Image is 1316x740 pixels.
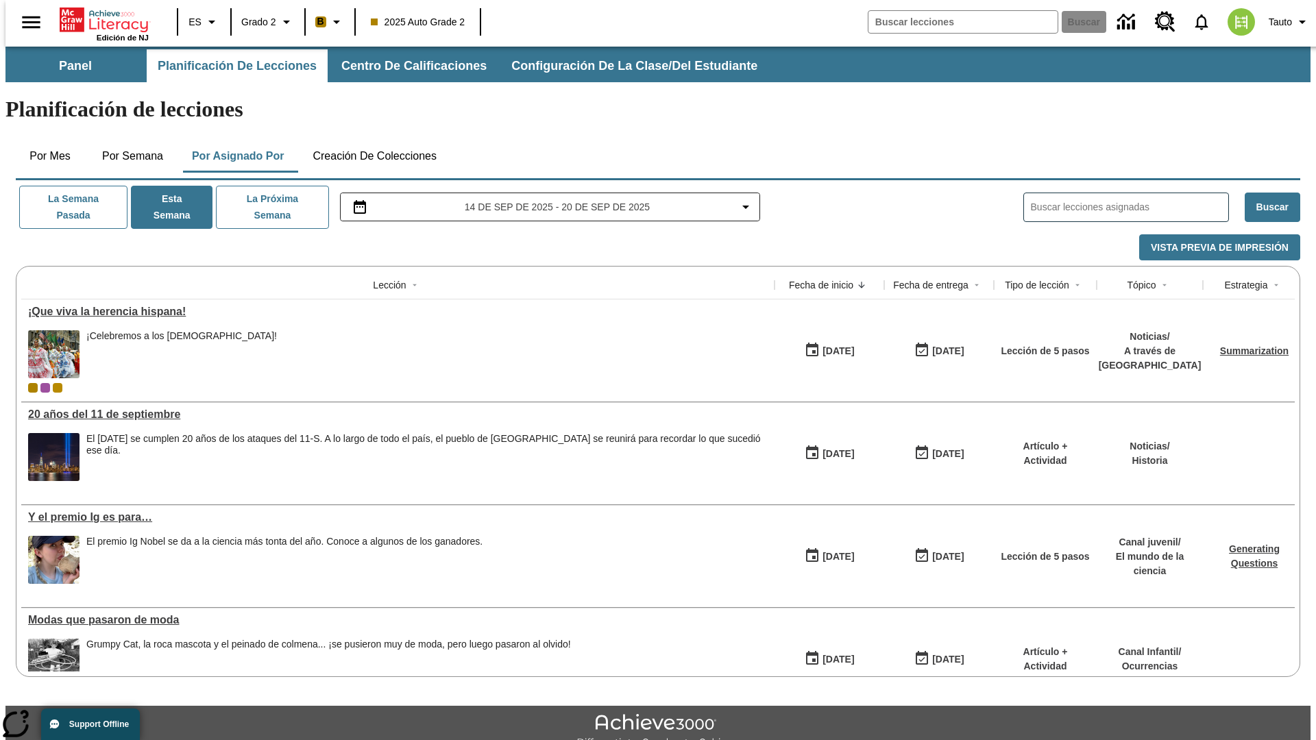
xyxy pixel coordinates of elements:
input: Buscar lecciones asignadas [1031,197,1228,217]
button: Creación de colecciones [302,140,448,173]
button: Configuración de la clase/del estudiante [500,49,768,82]
p: Canal Infantil / [1119,645,1182,659]
span: Panel [59,58,92,74]
span: ES [188,15,202,29]
span: B [317,13,324,30]
button: Por mes [16,140,84,173]
img: dos filas de mujeres hispanas en un desfile que celebra la cultura hispana. Las mujeres lucen col... [28,330,80,378]
p: Noticias / [1099,330,1202,344]
img: foto en blanco y negro de una chica haciendo girar unos hula-hulas en la década de 1950 [28,639,80,687]
button: Por semana [91,140,174,173]
button: 09/14/25: Primer día en que estuvo disponible la lección [800,441,859,467]
div: Portada [60,5,149,42]
div: El [DATE] se cumplen 20 años de los ataques del 11-S. A lo largo de todo el país, el pueblo de [G... [86,433,768,456]
div: Estrategia [1224,278,1267,292]
button: La semana pasada [19,186,127,229]
div: [DATE] [822,548,854,565]
a: Centro de información [1109,3,1147,41]
a: Y el premio Ig es para…, Lecciones [28,511,768,523]
button: Vista previa de impresión [1139,234,1300,261]
span: Centro de calificaciones [341,58,487,74]
div: Fecha de entrega [893,278,968,292]
div: ¡Celebremos a los hispanoamericanos! [86,330,277,378]
span: Tauto [1269,15,1292,29]
button: 09/21/25: Último día en que podrá accederse la lección [910,338,968,364]
p: Lección de 5 pasos [1001,550,1089,564]
div: [DATE] [822,445,854,463]
p: Canal juvenil / [1104,535,1196,550]
span: Grado 2 [241,15,276,29]
div: Lección [373,278,406,292]
img: Una joven lame una piedra, o hueso, al aire libre. [28,536,80,584]
a: Generating Questions [1229,543,1280,569]
div: El premio Ig Nobel se da a la ciencia más tonta del año. Conoce a algunos de los ganadores. [86,536,483,547]
h1: Planificación de lecciones [5,97,1311,122]
button: Esta semana [131,186,212,229]
button: Lenguaje: ES, Selecciona un idioma [182,10,226,34]
button: Panel [7,49,144,82]
button: 09/15/25: Primer día en que estuvo disponible la lección [800,338,859,364]
span: Edición de NJ [97,34,149,42]
div: Tópico [1127,278,1156,292]
div: 20 años del 11 de septiembre [28,408,768,421]
button: Sort [853,277,870,293]
p: Historia [1130,454,1169,468]
button: Centro de calificaciones [330,49,498,82]
button: Grado: Grado 2, Elige un grado [236,10,300,34]
p: Artículo + Actividad [1001,645,1090,674]
button: Boost El color de la clase es anaranjado claro. Cambiar el color de la clase. [310,10,350,34]
div: Y el premio Ig es para… [28,511,768,523]
span: Planificación de lecciones [158,58,317,74]
a: ¡Que viva la herencia hispana!, Lecciones [28,306,768,318]
a: 20 años del 11 de septiembre, Lecciones [28,408,768,421]
svg: Collapse Date Range Filter [738,199,754,215]
a: Portada [60,6,149,34]
div: Clase actual [28,383,38,393]
p: Lección de 5 pasos [1001,344,1089,358]
div: El premio Ig Nobel se da a la ciencia más tonta del año. Conoce a algunos de los ganadores. [86,536,483,584]
button: Sort [968,277,985,293]
button: Por asignado por [181,140,295,173]
div: [DATE] [932,445,964,463]
button: Seleccione el intervalo de fechas opción del menú [346,199,755,215]
div: Fecha de inicio [789,278,853,292]
div: Tipo de lección [1005,278,1069,292]
div: Subbarra de navegación [5,49,770,82]
button: Escoja un nuevo avatar [1219,4,1263,40]
div: [DATE] [822,343,854,360]
p: El mundo de la ciencia [1104,550,1196,578]
button: Planificación de lecciones [147,49,328,82]
div: [DATE] [932,548,964,565]
div: OL 2025 Auto Grade 3 [40,383,50,393]
a: Modas que pasaron de moda, Lecciones [28,614,768,626]
button: Sort [1156,277,1173,293]
div: Grumpy Cat, la roca mascota y el peinado de colmena... ¡se pusieron muy de moda, pero luego pasar... [86,639,571,687]
button: 09/14/25: Último día en que podrá accederse la lección [910,441,968,467]
button: La próxima semana [216,186,328,229]
div: ¡Que viva la herencia hispana! [28,306,768,318]
div: Modas que pasaron de moda [28,614,768,626]
input: Buscar campo [868,11,1058,33]
img: avatar image [1228,8,1255,36]
div: Grumpy Cat, la roca mascota y el peinado de colmena... ¡se pusieron muy de moda, pero luego pasar... [86,639,571,650]
button: Abrir el menú lateral [11,2,51,42]
div: El 11 de septiembre de 2021 se cumplen 20 años de los ataques del 11-S. A lo largo de todo el paí... [86,433,768,481]
p: Artículo + Actividad [1001,439,1090,468]
p: A través de [GEOGRAPHIC_DATA] [1099,344,1202,373]
div: [DATE] [932,343,964,360]
div: [DATE] [822,651,854,668]
p: Ocurrencias [1119,659,1182,674]
button: 06/30/26: Último día en que podrá accederse la lección [910,646,968,672]
button: 07/19/25: Primer día en que estuvo disponible la lección [800,646,859,672]
div: Subbarra de navegación [5,47,1311,82]
div: [DATE] [932,651,964,668]
button: Sort [1069,277,1086,293]
span: Support Offline [69,719,129,729]
button: Sort [406,277,423,293]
